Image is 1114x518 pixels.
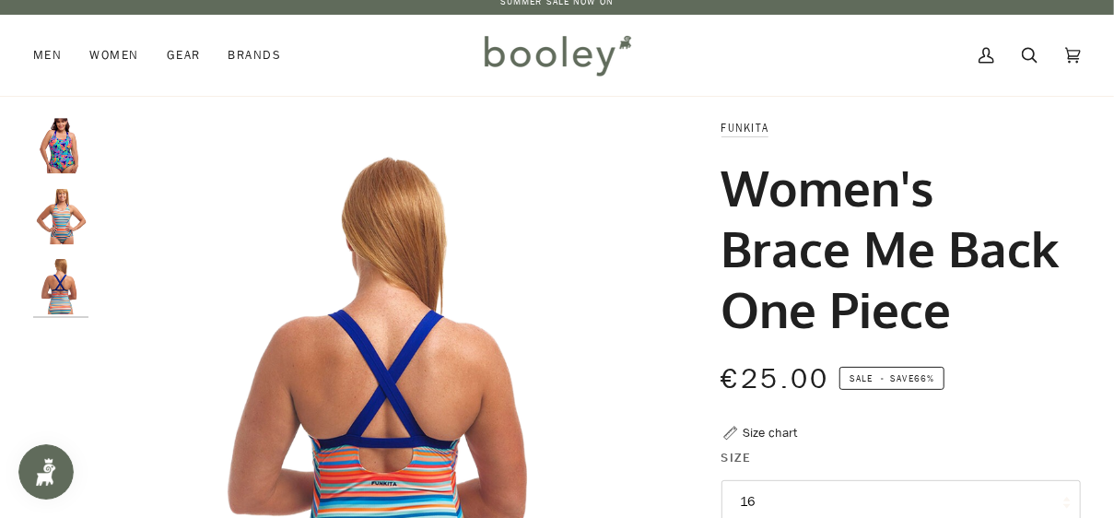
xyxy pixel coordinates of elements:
span: Brands [228,46,281,65]
span: Sale [850,371,873,385]
img: Funkita Women's Brace Me Back One Piece Ripe Stripe - Booley Galway [33,259,88,314]
span: Save [839,367,944,391]
a: Funkita [721,120,769,135]
img: Booley [476,29,638,82]
span: Men [33,46,62,65]
a: Men [33,15,76,96]
a: Gear [153,15,215,96]
div: Size chart [744,423,798,442]
em: • [875,371,890,385]
span: Women [89,46,138,65]
img: Funkita Women's Brace Me Back One Piece Ripe Stripe - Booley Galway [33,189,88,244]
img: Women's Brace Me Back One Piece [33,118,88,173]
a: Women [76,15,152,96]
span: Gear [167,46,201,65]
span: 66% [914,371,934,385]
span: Size [721,448,752,467]
iframe: Button to open loyalty program pop-up [18,444,74,500]
a: Brands [214,15,295,96]
span: €25.00 [721,360,830,398]
h1: Women's Brace Me Back One Piece [721,157,1067,339]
